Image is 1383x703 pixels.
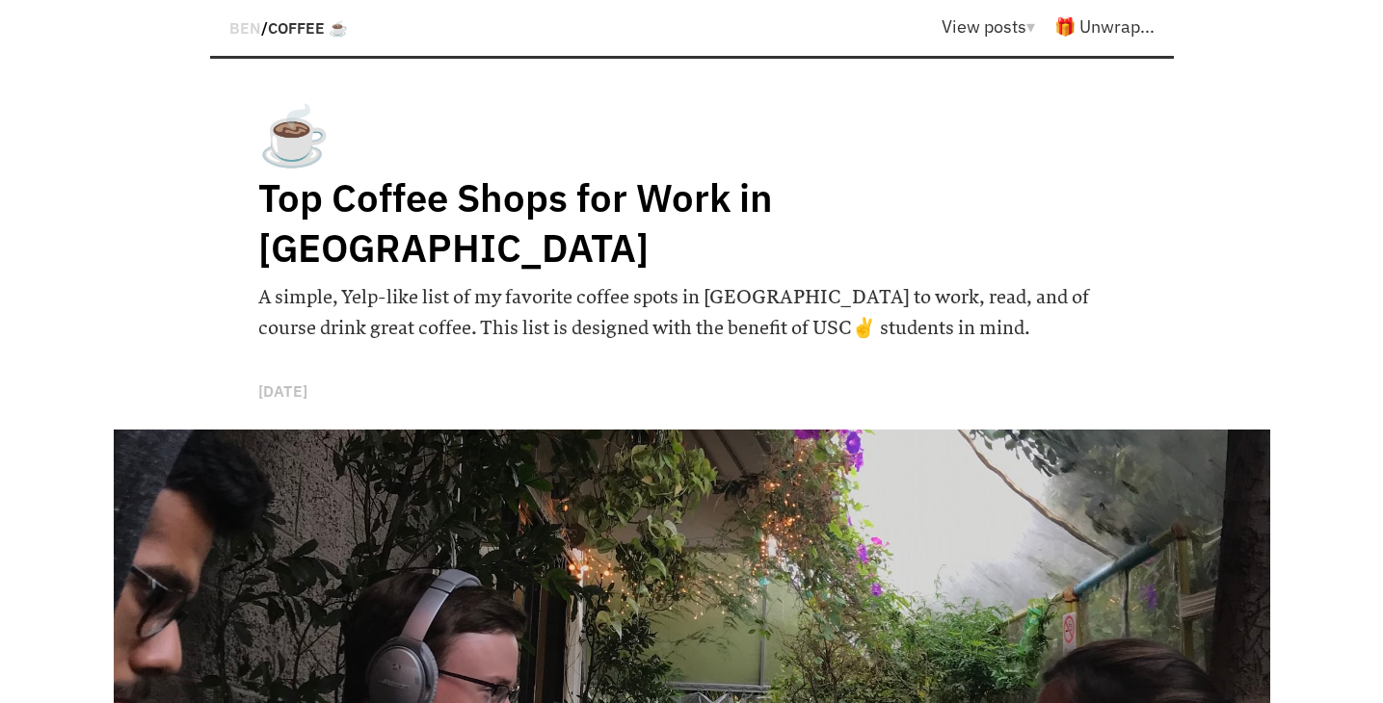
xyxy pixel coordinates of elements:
span: ▾ [1026,15,1035,38]
div: / [229,10,348,45]
h1: ☕️ [258,96,1126,172]
h1: Top Coffee Shops for Work in [GEOGRAPHIC_DATA] [258,172,981,273]
p: [DATE] [258,373,1126,409]
a: 🎁 Unwrap... [1054,15,1155,38]
h6: A simple, Yelp-like list of my favorite coffee spots in [GEOGRAPHIC_DATA] to work, read, and of c... [258,282,1126,344]
a: BEN [229,18,261,38]
a: View posts [942,15,1054,38]
a: Coffee ☕️ [268,18,348,38]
